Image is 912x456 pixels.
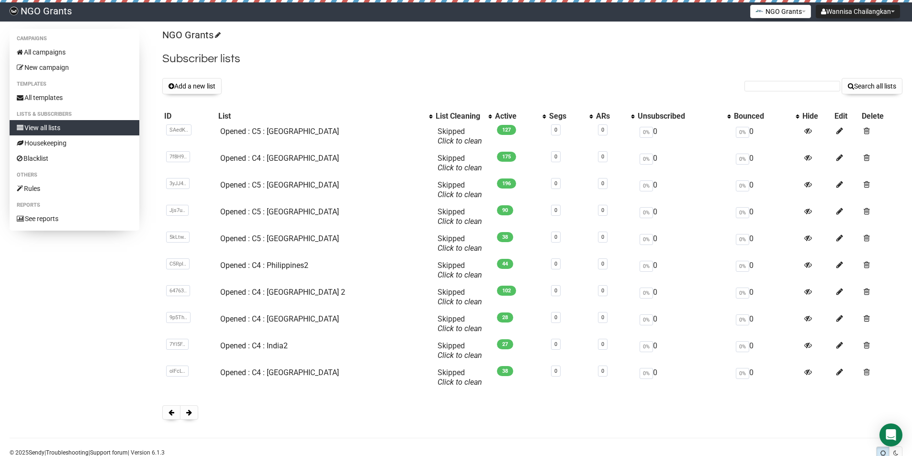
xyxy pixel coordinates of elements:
a: Click to clean [438,190,482,199]
td: 0 [636,230,732,257]
span: 0% [640,314,653,325]
td: 0 [732,177,800,203]
div: Open Intercom Messenger [879,423,902,446]
th: Bounced: No sort applied, activate to apply an ascending sort [732,110,800,123]
th: List: No sort applied, activate to apply an ascending sort [216,110,434,123]
a: See reports [10,211,139,226]
th: Delete: No sort applied, sorting is disabled [860,110,902,123]
a: Troubleshooting [46,449,89,456]
span: 5kLtw.. [166,232,190,243]
a: All campaigns [10,44,139,60]
a: Click to clean [438,270,482,279]
td: 0 [732,150,800,177]
a: 0 [554,288,557,294]
span: 0% [736,288,749,299]
span: 0% [736,341,749,352]
td: 0 [636,150,732,177]
span: 7Yl5F.. [166,339,189,350]
a: Click to clean [438,297,482,306]
span: 0% [736,180,749,191]
span: SAedK.. [166,124,191,135]
a: 0 [554,127,557,133]
span: 0% [736,154,749,165]
span: 102 [497,286,516,296]
a: Click to clean [438,244,482,253]
span: 0% [640,154,653,165]
span: 0% [736,314,749,325]
a: Housekeeping [10,135,139,151]
th: List Cleaning: No sort applied, activate to apply an ascending sort [434,110,493,123]
a: Opened : C4 : [GEOGRAPHIC_DATA] 2 [220,288,345,297]
a: 0 [601,368,604,374]
li: Templates [10,78,139,90]
span: 127 [497,125,516,135]
th: Hide: No sort applied, sorting is disabled [800,110,833,123]
a: 0 [554,207,557,213]
span: Skipped [438,288,482,306]
button: Wannisa Chailangkan [816,5,900,18]
td: 0 [732,257,800,284]
span: Skipped [438,127,482,145]
th: Edit: No sort applied, sorting is disabled [833,110,860,123]
span: 0% [640,261,653,272]
td: 0 [636,284,732,311]
td: 0 [636,311,732,337]
td: 0 [636,203,732,230]
div: List [218,111,424,121]
span: 90 [497,205,513,215]
a: Click to clean [438,163,482,172]
a: Click to clean [438,324,482,333]
div: Bounced [734,111,791,121]
span: 175 [497,152,516,162]
th: Unsubscribed: No sort applied, activate to apply an ascending sort [636,110,732,123]
a: Opened : C5 : [GEOGRAPHIC_DATA] [220,180,339,189]
a: Blacklist [10,151,139,166]
a: Opened : C4 : Philippines2 [220,261,308,270]
span: Skipped [438,180,482,199]
span: Skipped [438,207,482,226]
span: 0% [736,127,749,138]
div: ARs [596,111,626,121]
div: Hide [802,111,831,121]
span: C5RpI.. [166,258,190,269]
a: 0 [554,261,557,267]
a: NGO Grants [162,29,219,41]
th: ARs: No sort applied, activate to apply an ascending sort [594,110,636,123]
span: 0% [640,234,653,245]
span: 0% [640,180,653,191]
td: 0 [636,364,732,391]
span: 196 [497,178,516,189]
td: 0 [732,337,800,364]
span: 0% [640,207,653,218]
td: 0 [732,311,800,337]
td: 0 [732,364,800,391]
a: Click to clean [438,217,482,226]
td: 0 [636,337,732,364]
a: New campaign [10,60,139,75]
a: Opened : C5 : [GEOGRAPHIC_DATA] [220,127,339,136]
a: 0 [601,127,604,133]
td: 0 [732,230,800,257]
a: Click to clean [438,378,482,387]
span: 0% [640,368,653,379]
span: 38 [497,366,513,376]
a: 0 [601,154,604,160]
span: 27 [497,339,513,349]
td: 0 [636,257,732,284]
a: Opened : C5 : [GEOGRAPHIC_DATA] [220,207,339,216]
span: 28 [497,312,513,323]
a: Rules [10,181,139,196]
span: Skipped [438,341,482,360]
span: Jjs7u.. [166,205,189,216]
li: Others [10,169,139,181]
img: 2.png [755,7,763,15]
li: Lists & subscribers [10,109,139,120]
span: 44 [497,259,513,269]
span: olFcL.. [166,366,189,377]
a: Opened : C4 : India2 [220,341,288,350]
span: 0% [736,234,749,245]
li: Reports [10,200,139,211]
a: Click to clean [438,351,482,360]
span: 38 [497,232,513,242]
span: 0% [736,207,749,218]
